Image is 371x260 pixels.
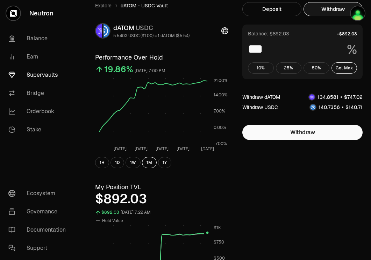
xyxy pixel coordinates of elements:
[242,2,301,16] button: Deposit
[95,2,112,9] a: Explore
[214,78,228,83] tspan: 21.00%
[156,146,169,152] tspan: [DATE]
[101,208,119,217] div: $892.03
[248,62,274,74] button: 10%
[304,62,329,74] button: 50%
[158,157,171,168] button: 1Y
[113,23,190,33] div: dATOM
[276,62,302,74] button: 25%
[309,94,315,100] img: dATOM Logo
[3,29,76,48] a: Balance
[95,192,228,206] div: $892.03
[95,157,109,168] button: 1H
[347,43,357,57] span: %
[248,30,289,37] div: Balance: $892.03
[310,104,316,110] img: USDC Logo
[331,62,357,74] button: Get Max
[3,102,76,121] a: Orderbook
[214,141,227,146] tspan: -7.00%
[201,146,214,152] tspan: [DATE]
[135,67,165,75] div: [DATE] 7:00 PM
[135,146,148,152] tspan: [DATE]
[242,94,280,101] div: Withdraw dATOM
[96,24,102,38] img: dATOM Logo
[113,33,190,39] div: 5.5403 USDC ($1.00) = 1 dATOM ($5.54)
[121,2,168,9] span: dATOM - USDC Vault
[214,108,225,114] tspan: 7.00%
[114,146,127,152] tspan: [DATE]
[3,184,76,203] a: Ecosystem
[214,239,224,245] tspan: $750
[104,24,110,38] img: USDC Logo
[3,121,76,139] a: Stake
[136,24,153,32] span: USDC
[177,146,190,152] tspan: [DATE]
[3,221,76,239] a: Documentation
[126,157,141,168] button: 1W
[104,64,133,75] div: 19.86%
[351,6,365,20] img: Atom Staking
[3,66,76,84] a: Supervaults
[110,157,124,168] button: 1D
[95,53,228,62] h3: Performance Over Hold
[304,2,363,16] button: Withdraw
[214,92,228,98] tspan: 14.00%
[3,48,76,66] a: Earn
[3,239,76,257] a: Support
[242,125,363,140] button: Withdraw
[214,125,226,130] tspan: 0.00%
[242,104,278,111] div: Withdraw USDC
[3,84,76,102] a: Bridge
[3,203,76,221] a: Governance
[102,218,123,224] span: Hold Value
[214,225,221,231] tspan: $1K
[95,2,228,9] nav: breadcrumb
[95,182,228,192] h3: My Position TVL
[142,157,157,168] button: 1M
[121,208,151,217] div: [DATE] 7:22 AM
